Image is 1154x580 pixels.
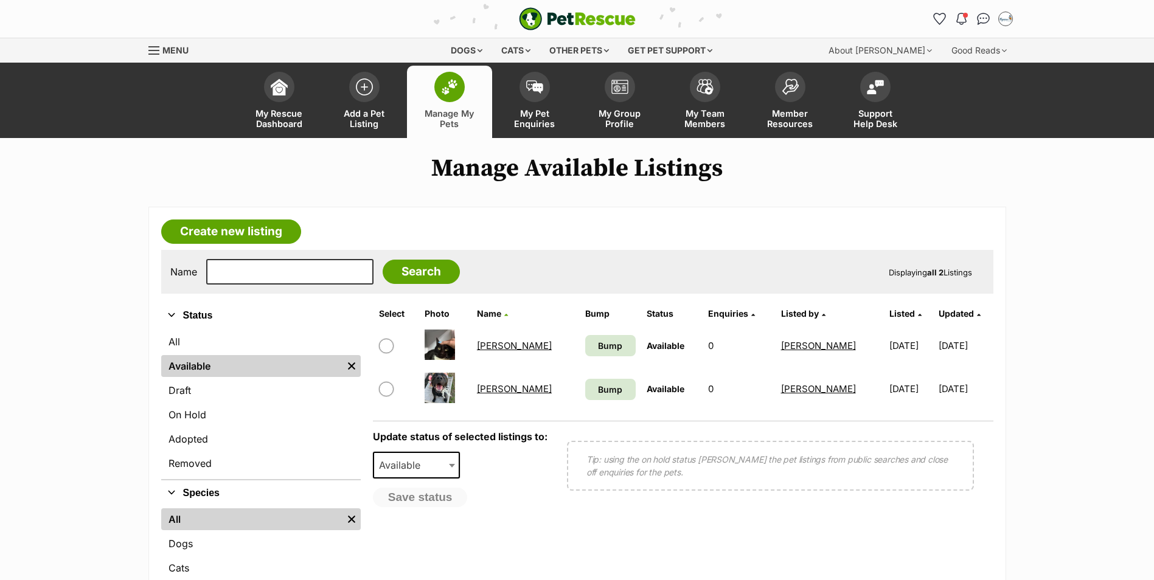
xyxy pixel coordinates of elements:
a: Bump [585,379,636,400]
span: Displaying Listings [889,268,972,277]
span: Available [647,340,684,351]
input: Search [383,260,460,284]
span: Member Resources [763,108,818,129]
div: About [PERSON_NAME] [820,38,940,63]
th: Bump [580,304,641,323]
a: Removed [161,452,361,474]
span: Support Help Desk [848,108,903,129]
a: Updated [939,308,981,319]
div: Dogs [442,38,491,63]
div: Status [161,328,361,479]
span: Listed by [781,308,819,319]
a: On Hold [161,404,361,426]
span: Listed [889,308,915,319]
a: Favourites [930,9,950,29]
a: Remove filter [342,355,361,377]
button: My account [996,9,1015,29]
img: logo-e224e6f780fb5917bec1dbf3a21bbac754714ae5b6737aabdf751b685950b380.svg [519,7,636,30]
span: Available [374,457,433,474]
img: notifications-46538b983faf8c2785f20acdc204bb7945ddae34d4c08c2a6579f10ce5e182be.svg [956,13,966,25]
a: Manage My Pets [407,66,492,138]
label: Update status of selected listings to: [373,430,547,443]
img: team-members-icon-5396bd8760b3fe7c0b43da4ab00e1e3bb1a5d9ba89233759b79545d2d3fc5d0d.svg [697,79,714,95]
span: My Pet Enquiries [507,108,562,129]
a: Member Resources [748,66,833,138]
td: [DATE] [885,325,937,367]
a: Create new listing [161,219,301,244]
img: pet-enquiries-icon-7e3ad2cf08bfb03b45e93fb7055b45f3efa6380592205ae92323e6603595dc1f.svg [526,80,543,94]
span: Bump [598,383,622,396]
a: Name [477,308,508,319]
img: help-desk-icon-fdf02630f3aa405de69fd3d07c3f3aa587a6932b1a1747fa1d2bba05be0121f9.svg [867,80,884,94]
th: Photo [420,304,471,323]
a: Support Help Desk [833,66,918,138]
img: chat-41dd97257d64d25036548639549fe6c8038ab92f7586957e7f3b1b290dea8141.svg [977,13,990,25]
a: Listed [889,308,922,319]
span: My Team Members [678,108,732,129]
div: Cats [493,38,539,63]
span: My Rescue Dashboard [252,108,307,129]
ul: Account quick links [930,9,1015,29]
span: Manage My Pets [422,108,477,129]
img: group-profile-icon-3fa3cf56718a62981997c0bc7e787c4b2cf8bcc04b72c1350f741eb67cf2f40e.svg [611,80,628,94]
span: Menu [162,45,189,55]
div: Get pet support [619,38,721,63]
span: Available [373,452,461,478]
a: All [161,508,342,530]
p: Tip: using the on hold status [PERSON_NAME] the pet listings from public searches and close off e... [586,453,954,478]
span: Available [647,384,684,394]
img: manage-my-pets-icon-02211641906a0b7f246fdf0571729dbe1e7629f14944591b6c1af311fb30b64b.svg [441,79,458,95]
a: All [161,331,361,353]
td: [DATE] [939,325,992,367]
img: dashboard-icon-eb2f2d2d3e046f16d808141f083e7271f6b2e854fb5c12c21221c1fb7104beca.svg [271,78,288,95]
td: [DATE] [885,368,937,410]
a: Adopted [161,428,361,450]
span: Name [477,308,501,319]
button: Save status [373,488,468,507]
span: translation missing: en.admin.listings.index.attributes.enquiries [708,308,748,319]
a: My Rescue Dashboard [237,66,322,138]
div: Other pets [541,38,617,63]
td: [DATE] [939,368,992,410]
a: My Group Profile [577,66,662,138]
div: Good Reads [943,38,1015,63]
a: Dogs [161,533,361,554]
a: Bump [585,335,636,356]
a: Conversations [974,9,993,29]
a: Draft [161,379,361,401]
a: Menu [148,38,197,60]
a: My Team Members [662,66,748,138]
span: Add a Pet Listing [337,108,392,129]
a: Cats [161,557,361,579]
a: [PERSON_NAME] [781,383,856,395]
span: Bump [598,339,622,352]
td: 0 [703,368,775,410]
button: Status [161,308,361,323]
span: Updated [939,308,974,319]
a: Available [161,355,342,377]
a: Remove filter [342,508,361,530]
td: 0 [703,325,775,367]
a: PetRescue [519,7,636,30]
button: Notifications [952,9,972,29]
a: Enquiries [708,308,755,319]
a: My Pet Enquiries [492,66,577,138]
a: [PERSON_NAME] [477,383,552,395]
label: Name [170,266,197,277]
img: Taylor Lalchere profile pic [999,13,1012,25]
span: My Group Profile [593,108,647,129]
a: Add a Pet Listing [322,66,407,138]
button: Species [161,485,361,501]
th: Select [374,304,419,323]
strong: all 2 [927,268,944,277]
th: Status [642,304,702,323]
a: [PERSON_NAME] [781,340,856,351]
a: [PERSON_NAME] [477,340,552,351]
img: member-resources-icon-8e73f808a243e03378d46382f2149f9095a855e16c252ad45f914b54edf8863c.svg [782,78,799,95]
img: add-pet-listing-icon-0afa8454b4691262ce3f59096e99ab1cd57d4a30225e0717b998d2c9b9846f56.svg [356,78,373,95]
a: Listed by [781,308,826,319]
